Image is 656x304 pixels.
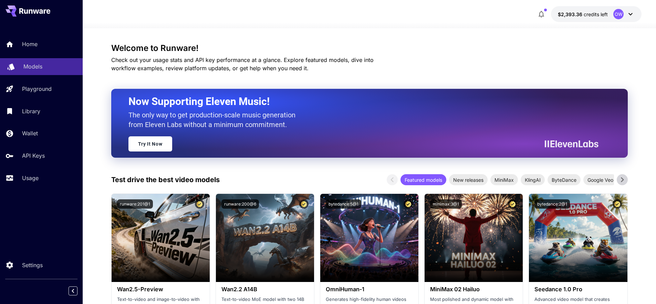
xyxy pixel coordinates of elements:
h2: Now Supporting Eleven Music! [128,95,593,108]
h3: Wan2.5-Preview [117,286,204,293]
span: Google Veo [583,176,617,184]
div: New releases [449,174,488,185]
p: Library [22,107,40,115]
img: alt [529,194,627,282]
img: alt [112,194,210,282]
div: Collapse sidebar [74,285,83,297]
p: Usage [22,174,39,182]
div: Featured models [400,174,446,185]
img: alt [425,194,523,282]
button: Certified Model – Vetted for best performance and includes a commercial license. [195,199,204,209]
button: Certified Model – Vetted for best performance and includes a commercial license. [404,199,413,209]
button: bytedance:5@1 [326,199,361,209]
button: $2,393.36314OW [551,6,642,22]
p: Wallet [22,129,38,137]
a: Try It Now [128,136,172,151]
button: runware:201@1 [117,199,153,209]
span: credits left [584,11,608,17]
div: MiniMax [490,174,518,185]
h3: Wan2.2 A14B [221,286,309,293]
p: The only way to get production-scale music generation from Eleven Labs without a minimum commitment. [128,110,301,129]
p: Test drive the best video models [111,175,220,185]
div: OW [613,9,624,19]
button: Certified Model – Vetted for best performance and includes a commercial license. [299,199,309,209]
h3: Seedance 1.0 Pro [534,286,622,293]
p: API Keys [22,151,45,160]
div: $2,393.36314 [558,11,608,18]
span: $2,393.36 [558,11,584,17]
h3: OmniHuman‑1 [326,286,413,293]
button: Certified Model – Vetted for best performance and includes a commercial license. [508,199,517,209]
p: Home [22,40,38,48]
button: runware:200@6 [221,199,259,209]
p: Models [23,62,42,71]
div: KlingAI [521,174,545,185]
button: bytedance:2@1 [534,199,570,209]
img: alt [216,194,314,282]
span: ByteDance [548,176,581,184]
h3: MiniMax 02 Hailuo [430,286,517,293]
img: alt [320,194,418,282]
h3: Welcome to Runware! [111,43,628,53]
span: MiniMax [490,176,518,184]
button: minimax:3@1 [430,199,462,209]
span: KlingAI [521,176,545,184]
div: ByteDance [548,174,581,185]
button: Collapse sidebar [69,286,77,295]
span: Check out your usage stats and API key performance at a glance. Explore featured models, dive int... [111,56,374,72]
p: Settings [22,261,43,269]
div: Google Veo [583,174,617,185]
span: New releases [449,176,488,184]
span: Featured models [400,176,446,184]
p: Playground [22,85,52,93]
button: Certified Model – Vetted for best performance and includes a commercial license. [613,199,622,209]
